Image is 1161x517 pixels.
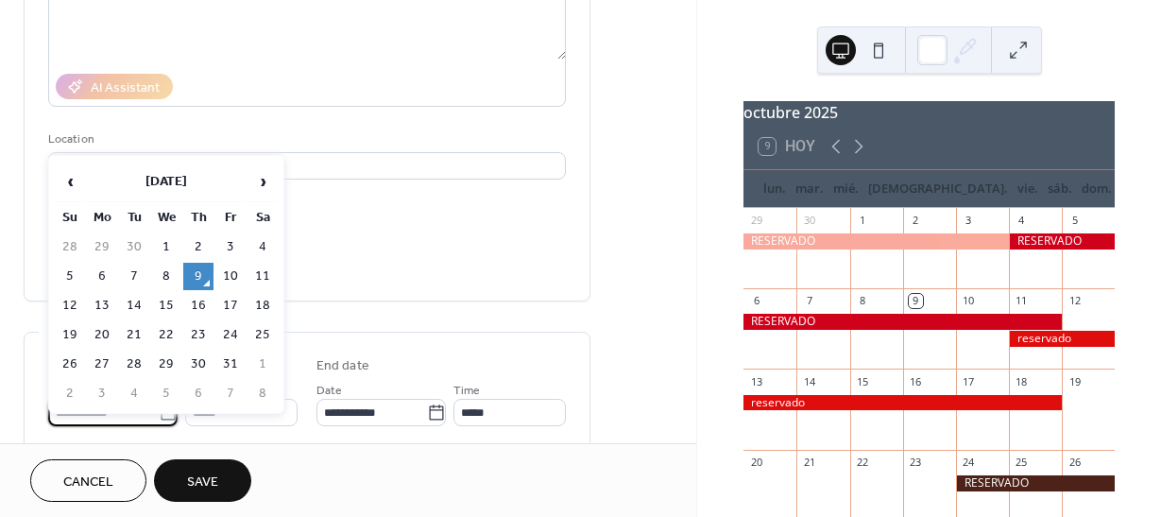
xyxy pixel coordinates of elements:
[48,129,562,149] div: Location
[119,204,149,232] th: Tu
[856,294,870,308] div: 8
[1043,170,1077,208] div: sáb.
[119,321,149,349] td: 21
[55,321,85,349] td: 19
[119,292,149,319] td: 14
[802,374,816,388] div: 14
[1015,294,1029,308] div: 11
[215,351,246,378] td: 31
[248,380,278,407] td: 8
[1067,214,1082,228] div: 5
[743,101,1115,124] div: octubre 2025
[183,321,213,349] td: 23
[962,214,976,228] div: 3
[55,263,85,290] td: 5
[183,263,213,290] td: 9
[87,380,117,407] td: 3
[154,459,251,502] button: Save
[802,214,816,228] div: 30
[856,214,870,228] div: 1
[743,395,1061,411] div: reservado
[151,292,181,319] td: 15
[56,163,84,200] span: ‹
[316,381,342,401] span: Date
[215,321,246,349] td: 24
[743,314,1061,330] div: RESERVADO
[1067,294,1082,308] div: 12
[743,233,1008,250] div: RESERVADO
[119,233,149,261] td: 30
[87,233,117,261] td: 29
[215,263,246,290] td: 10
[55,380,85,407] td: 2
[55,204,85,232] th: Su
[87,263,117,290] td: 6
[453,381,480,401] span: Time
[87,204,117,232] th: Mo
[316,356,369,376] div: End date
[828,170,863,208] div: mié.
[749,214,763,228] div: 29
[215,292,246,319] td: 17
[1015,214,1029,228] div: 4
[151,321,181,349] td: 22
[87,321,117,349] td: 20
[151,263,181,290] td: 8
[183,292,213,319] td: 16
[248,263,278,290] td: 11
[87,162,246,202] th: [DATE]
[1015,374,1029,388] div: 18
[749,374,763,388] div: 13
[119,263,149,290] td: 7
[749,456,763,470] div: 20
[909,294,923,308] div: 9
[119,380,149,407] td: 4
[248,233,278,261] td: 4
[183,233,213,261] td: 2
[909,456,923,470] div: 23
[909,214,923,228] div: 2
[55,233,85,261] td: 28
[30,459,146,502] button: Cancel
[183,380,213,407] td: 6
[151,351,181,378] td: 29
[909,374,923,388] div: 16
[856,456,870,470] div: 22
[791,170,828,208] div: mar.
[248,163,277,200] span: ›
[151,233,181,261] td: 1
[119,351,149,378] td: 28
[215,380,246,407] td: 7
[248,292,278,319] td: 18
[1015,456,1029,470] div: 25
[1013,170,1043,208] div: vie.
[856,374,870,388] div: 15
[802,456,816,470] div: 21
[55,351,85,378] td: 26
[1009,233,1115,250] div: RESERVADO
[759,170,791,208] div: lun.
[151,204,181,232] th: We
[749,294,763,308] div: 6
[1067,456,1082,470] div: 26
[1077,170,1117,208] div: dom.
[962,294,976,308] div: 10
[215,233,246,261] td: 3
[802,294,816,308] div: 7
[215,204,246,232] th: Fr
[187,473,218,492] span: Save
[151,380,181,407] td: 5
[183,351,213,378] td: 30
[248,204,278,232] th: Sa
[1009,331,1115,347] div: reservado
[248,321,278,349] td: 25
[87,292,117,319] td: 13
[55,292,85,319] td: 12
[956,475,1115,491] div: RESERVADO
[63,473,113,492] span: Cancel
[863,170,1013,208] div: [DEMOGRAPHIC_DATA].
[962,374,976,388] div: 17
[962,456,976,470] div: 24
[87,351,117,378] td: 27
